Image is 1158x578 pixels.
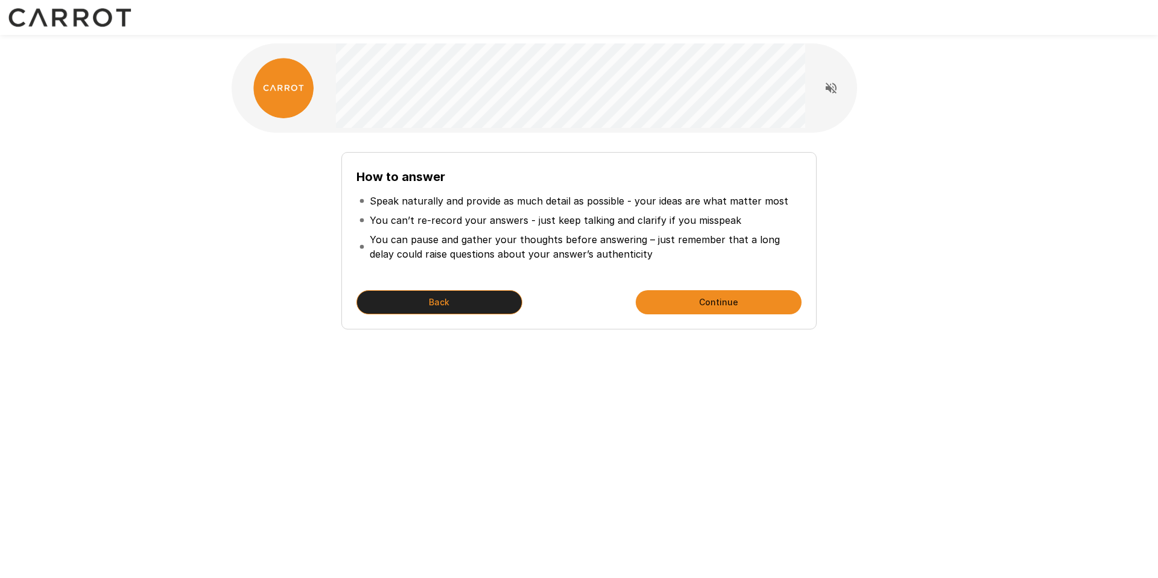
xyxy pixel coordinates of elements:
button: Back [356,290,522,314]
p: Speak naturally and provide as much detail as possible - your ideas are what matter most [370,194,788,208]
button: Continue [636,290,802,314]
img: carrot_logo.png [253,58,314,118]
p: You can pause and gather your thoughts before answering – just remember that a long delay could r... [370,232,799,261]
b: How to answer [356,170,445,184]
p: You can’t re-record your answers - just keep talking and clarify if you misspeak [370,213,741,227]
button: Read questions aloud [819,76,843,100]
